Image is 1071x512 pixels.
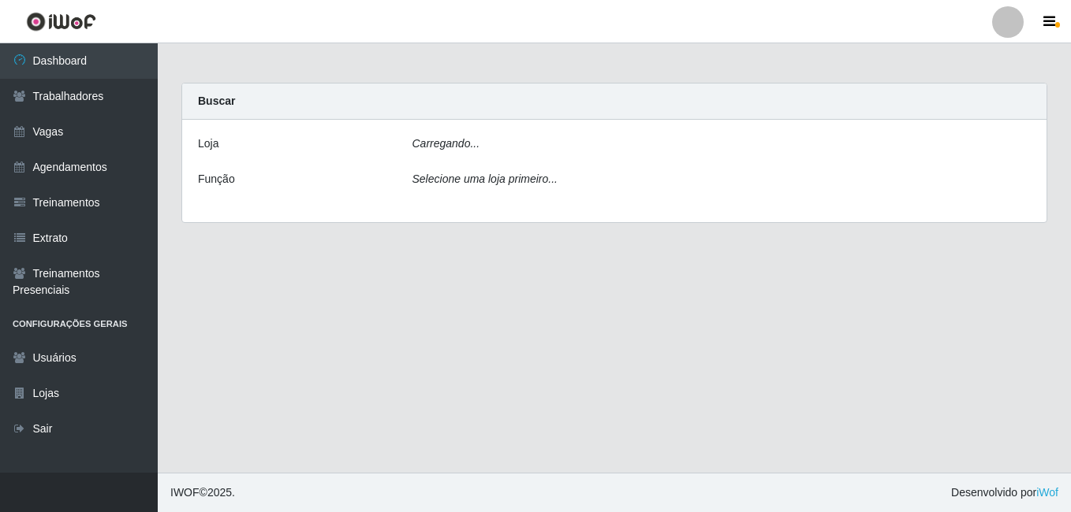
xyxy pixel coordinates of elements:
[198,171,235,187] label: Função
[951,484,1058,501] span: Desenvolvido por
[412,173,558,185] i: Selecione uma loja primeiro...
[412,137,480,150] i: Carregando...
[170,484,235,501] span: © 2025 .
[26,12,96,32] img: CoreUI Logo
[170,486,200,499] span: IWOF
[1036,486,1058,499] a: iWof
[198,95,235,107] strong: Buscar
[198,135,218,152] label: Loja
